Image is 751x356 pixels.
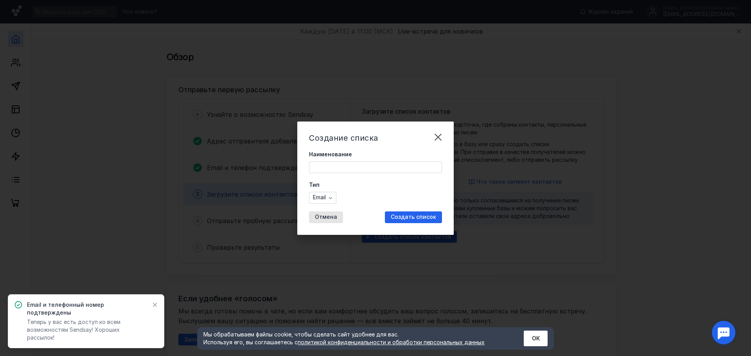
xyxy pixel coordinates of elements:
span: Наименование [309,150,352,158]
span: Тип [309,181,320,189]
span: Email [313,194,326,201]
button: Email [309,192,336,204]
div: Мы обрабатываем файлы cookie, чтобы сделать сайт удобнее для вас. Используя его, вы соглашаетесь c [203,331,505,346]
span: Создание списка [309,133,378,143]
button: Отмена [309,211,343,223]
a: политикой конфиденциальности и обработки персональных данных [298,339,485,345]
button: ОК [524,331,548,346]
span: Создать список [391,214,436,220]
span: Теперь у вас есть доступ ко всем возможностям Sendsay! Хороших рассылок! [27,318,120,341]
span: Отмена [315,214,337,220]
span: Email и телефонный номер подтверждены [27,301,146,317]
button: Создать список [385,211,442,223]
